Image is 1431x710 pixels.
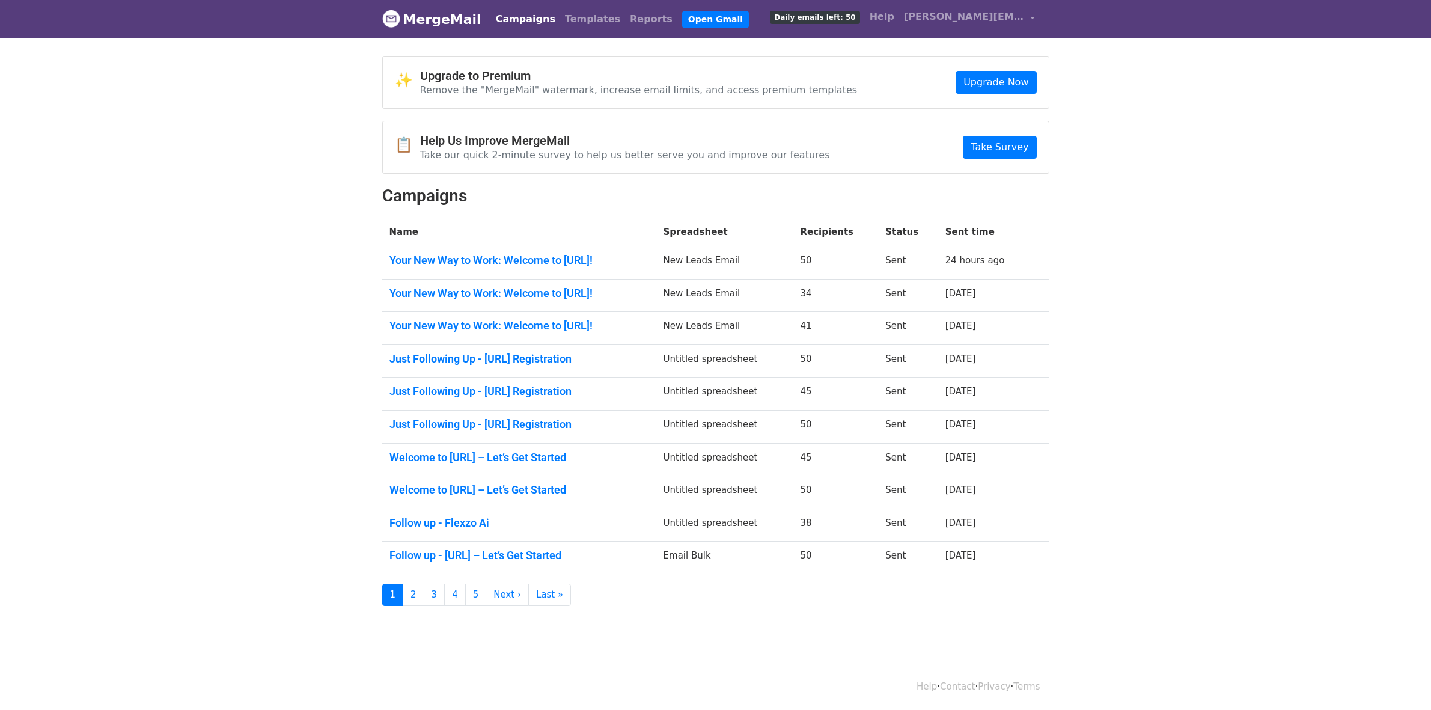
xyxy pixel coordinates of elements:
[945,288,976,299] a: [DATE]
[878,476,938,509] td: Sent
[395,136,420,154] span: 📋
[765,5,864,29] a: Daily emails left: 50
[403,584,424,606] a: 2
[945,320,976,331] a: [DATE]
[656,312,793,345] td: New Leads Email
[938,218,1031,246] th: Sent time
[904,10,1024,24] span: [PERSON_NAME][EMAIL_ADDRESS][PERSON_NAME]
[656,218,793,246] th: Spreadsheet
[389,418,649,431] a: Just Following Up - [URL] Registration
[528,584,571,606] a: Last »
[945,518,976,528] a: [DATE]
[945,485,976,495] a: [DATE]
[978,681,1010,692] a: Privacy
[878,246,938,280] td: Sent
[444,584,466,606] a: 4
[656,344,793,378] td: Untitled spreadsheet
[389,483,649,497] a: Welcome to [URL] – Let’s Get Started
[382,584,404,606] a: 1
[682,11,749,28] a: Open Gmail
[793,246,878,280] td: 50
[389,287,649,300] a: Your New Way to Work: Welcome to [URL]!
[793,378,878,411] td: 45
[793,443,878,476] td: 45
[878,279,938,312] td: Sent
[878,509,938,542] td: Sent
[793,542,878,574] td: 50
[865,5,899,29] a: Help
[956,71,1036,94] a: Upgrade Now
[945,353,976,364] a: [DATE]
[625,7,677,31] a: Reports
[899,5,1040,33] a: [PERSON_NAME][EMAIL_ADDRESS][PERSON_NAME]
[389,451,649,464] a: Welcome to [URL] – Let’s Get Started
[917,681,937,692] a: Help
[945,550,976,561] a: [DATE]
[878,312,938,345] td: Sent
[940,681,975,692] a: Contact
[389,352,649,366] a: Just Following Up - [URL] Registration
[656,411,793,444] td: Untitled spreadsheet
[420,69,858,83] h4: Upgrade to Premium
[793,312,878,345] td: 41
[656,476,793,509] td: Untitled spreadsheet
[465,584,487,606] a: 5
[878,542,938,574] td: Sent
[389,385,649,398] a: Just Following Up - [URL] Registration
[656,378,793,411] td: Untitled spreadsheet
[878,344,938,378] td: Sent
[382,7,481,32] a: MergeMail
[878,218,938,246] th: Status
[878,411,938,444] td: Sent
[389,549,649,562] a: Follow up - [URL] – Let’s Get Started
[389,319,649,332] a: Your New Way to Work: Welcome to [URL]!
[382,10,400,28] img: MergeMail logo
[1013,681,1040,692] a: Terms
[424,584,445,606] a: 3
[945,386,976,397] a: [DATE]
[382,186,1049,206] h2: Campaigns
[656,246,793,280] td: New Leads Email
[389,254,649,267] a: Your New Way to Work: Welcome to [URL]!
[945,452,976,463] a: [DATE]
[491,7,560,31] a: Campaigns
[656,542,793,574] td: Email Bulk
[420,84,858,96] p: Remove the "MergeMail" watermark, increase email limits, and access premium templates
[878,443,938,476] td: Sent
[793,476,878,509] td: 50
[878,378,938,411] td: Sent
[420,133,830,148] h4: Help Us Improve MergeMail
[770,11,859,24] span: Daily emails left: 50
[963,136,1036,159] a: Take Survey
[793,344,878,378] td: 50
[560,7,625,31] a: Templates
[793,509,878,542] td: 38
[389,516,649,530] a: Follow up - Flexzo Ai
[945,419,976,430] a: [DATE]
[656,279,793,312] td: New Leads Email
[945,255,1005,266] a: 24 hours ago
[656,443,793,476] td: Untitled spreadsheet
[793,411,878,444] td: 50
[395,72,420,89] span: ✨
[656,509,793,542] td: Untitled spreadsheet
[793,218,878,246] th: Recipients
[793,279,878,312] td: 34
[382,218,656,246] th: Name
[486,584,529,606] a: Next ›
[420,148,830,161] p: Take our quick 2-minute survey to help us better serve you and improve our features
